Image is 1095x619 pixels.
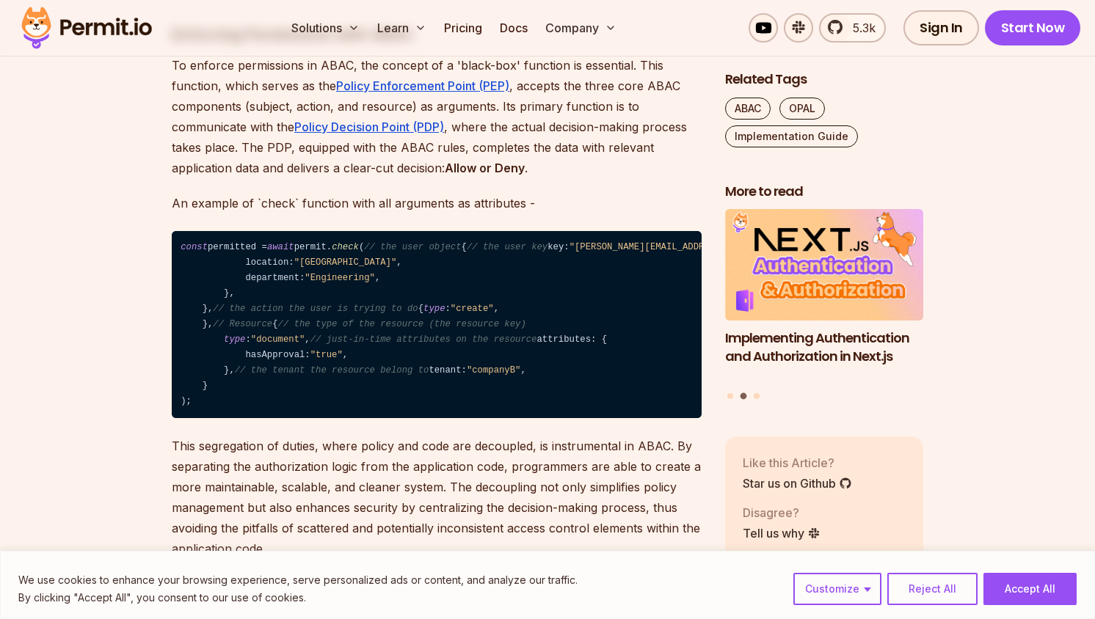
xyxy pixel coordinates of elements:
[18,589,578,607] p: By clicking "Accept All", you consent to our use of cookies.
[743,475,852,492] a: Star us on Github
[278,319,526,329] span: // the type of the resource (the resource key)
[305,273,375,283] span: "Engineering"
[224,334,245,345] span: type
[438,13,488,43] a: Pricing
[310,350,343,360] span: "true"
[423,304,445,314] span: type
[172,193,702,213] p: An example of `check` function with all arguments as attributes -
[887,573,978,605] button: Reject All
[725,210,923,321] img: Implementing Authentication and Authorization in Next.js
[570,242,801,252] span: "[PERSON_NAME][EMAIL_ADDRESS][DOMAIN_NAME]"
[172,436,702,559] p: This segregation of duties, where policy and code are decoupled, is instrumental in ABAC. By sepa...
[172,231,702,419] code: permitted = permit. ( { key: , attributes: { location: , department: , }, }, { : , }, { : , attri...
[371,13,432,43] button: Learn
[725,210,923,384] li: 2 of 3
[181,242,208,252] span: const
[235,365,429,376] span: // the tenant the resource belong to
[15,3,159,53] img: Permit logo
[332,242,359,252] span: check
[779,98,825,120] a: OPAL
[819,13,886,43] a: 5.3k
[743,524,821,542] a: Tell us why
[725,183,923,201] h2: More to read
[725,210,923,384] a: Implementing Authentication and Authorization in Next.jsImplementing Authentication and Authoriza...
[983,573,1077,605] button: Accept All
[294,120,444,134] a: Policy Decision Point (PDP)
[903,10,979,45] a: Sign In
[18,571,578,589] p: We use cookies to enhance your browsing experience, serve personalized ads or content, and analyz...
[364,242,461,252] span: // the user object
[336,78,509,93] a: Policy Enforcement Point (PEP)
[725,210,923,402] div: Posts
[743,504,821,521] p: Disagree?
[725,70,923,89] h2: Related Tags
[251,334,305,345] span: "document"
[310,334,537,345] span: // just-in-time attributes on the resource
[467,242,547,252] span: // the user key
[172,55,702,178] p: To enforce permissions in ABAC, the concept of a 'black-box' function is essential. This function...
[844,19,876,37] span: 5.3k
[451,304,494,314] span: "create"
[725,98,771,120] a: ABAC
[294,257,397,268] span: "[GEOGRAPHIC_DATA]"
[285,13,365,43] button: Solutions
[725,125,858,147] a: Implementation Guide
[494,13,534,43] a: Docs
[743,454,852,472] p: Like this Article?
[213,319,272,329] span: // Resource
[754,393,760,399] button: Go to slide 3
[725,329,923,366] h3: Implementing Authentication and Authorization in Next.js
[467,365,521,376] span: "companyB"
[539,13,622,43] button: Company
[985,10,1081,45] a: Start Now
[727,393,733,399] button: Go to slide 1
[267,242,294,252] span: await
[741,393,747,400] button: Go to slide 2
[793,573,881,605] button: Customize
[213,304,418,314] span: // the action the user is trying to do
[445,161,525,175] strong: Allow or Deny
